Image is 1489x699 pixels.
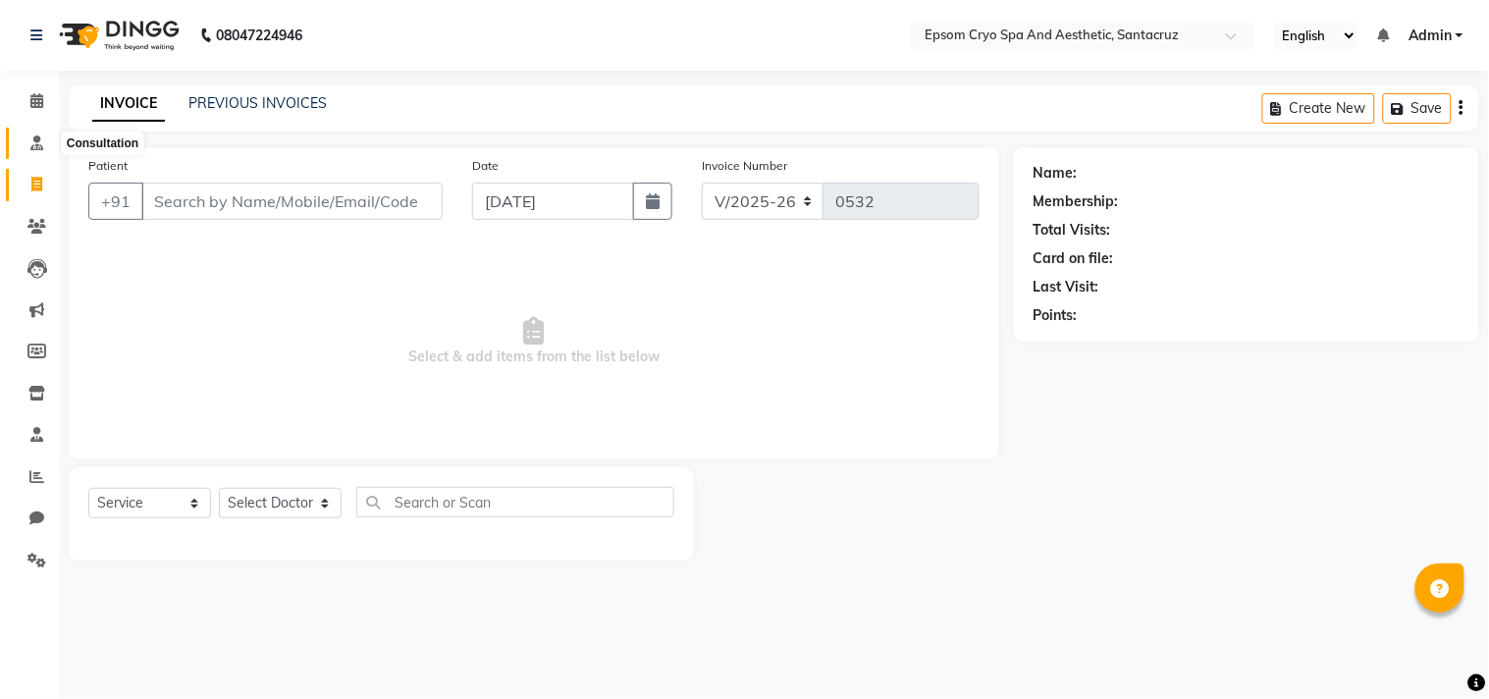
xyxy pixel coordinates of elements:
[216,8,302,63] b: 08047224946
[88,243,980,440] span: Select & add items from the list below
[1034,305,1078,326] div: Points:
[702,157,787,175] label: Invoice Number
[1409,26,1452,46] span: Admin
[50,8,185,63] img: logo
[1034,248,1114,269] div: Card on file:
[141,183,443,220] input: Search by Name/Mobile/Email/Code
[1034,277,1099,297] div: Last Visit:
[88,157,128,175] label: Patient
[356,487,674,517] input: Search or Scan
[472,157,499,175] label: Date
[188,94,327,112] a: PREVIOUS INVOICES
[88,183,143,220] button: +91
[92,86,165,122] a: INVOICE
[1034,220,1111,241] div: Total Visits:
[1034,191,1119,212] div: Membership:
[62,132,143,155] div: Consultation
[1383,93,1452,124] button: Save
[1034,163,1078,184] div: Name:
[1262,93,1375,124] button: Create New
